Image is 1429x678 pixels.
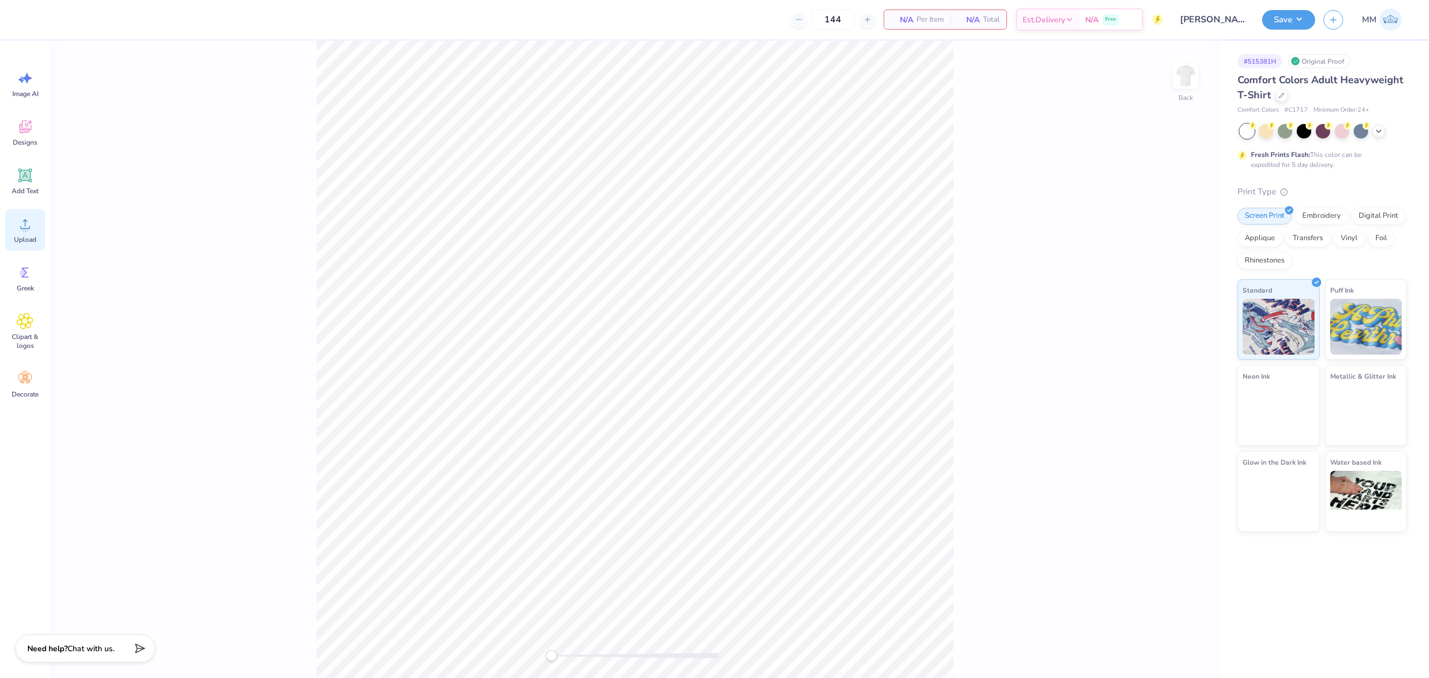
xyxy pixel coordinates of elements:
span: Clipart & logos [7,332,44,350]
div: Foil [1368,230,1394,247]
strong: Need help? [27,643,68,654]
span: Image AI [12,89,39,98]
div: Embroidery [1295,208,1348,225]
span: MM [1362,13,1377,26]
span: Decorate [12,390,39,399]
span: Neon Ink [1243,370,1270,382]
span: Greek [17,284,34,293]
span: Free [1105,16,1116,23]
span: Add Text [12,187,39,195]
img: Metallic & Glitter Ink [1330,385,1402,441]
span: Est. Delivery [1023,14,1065,26]
span: Comfort Colors Adult Heavyweight T-Shirt [1238,73,1403,102]
img: Puff Ink [1330,299,1402,355]
div: Rhinestones [1238,252,1292,269]
div: # 515381H [1238,54,1282,68]
img: Neon Ink [1243,385,1315,441]
span: Comfort Colors [1238,106,1279,115]
input: – – [811,9,855,30]
span: Standard [1243,284,1272,296]
div: Transfers [1286,230,1330,247]
span: Chat with us. [68,643,114,654]
span: N/A [1085,14,1099,26]
img: Mariah Myssa Salurio [1379,8,1402,31]
strong: Fresh Prints Flash: [1251,150,1310,159]
div: Print Type [1238,185,1407,198]
a: MM [1357,8,1407,31]
span: N/A [957,14,980,26]
img: Back [1174,65,1197,87]
span: Per Item [917,14,944,26]
button: Save [1262,10,1315,30]
span: Designs [13,138,37,147]
div: Vinyl [1334,230,1365,247]
div: Back [1178,93,1193,103]
span: Minimum Order: 24 + [1313,106,1369,115]
span: # C1717 [1284,106,1308,115]
div: Digital Print [1351,208,1406,225]
img: Standard [1243,299,1315,355]
span: Puff Ink [1330,284,1354,296]
span: Glow in the Dark Ink [1243,456,1306,468]
img: Water based Ink [1330,471,1402,527]
div: Applique [1238,230,1282,247]
div: Original Proof [1288,54,1350,68]
span: Upload [14,235,36,244]
span: Total [983,14,1000,26]
div: This color can be expedited for 5 day delivery. [1251,150,1388,170]
div: Accessibility label [546,650,557,661]
input: Untitled Design [1172,8,1254,31]
span: Water based Ink [1330,456,1382,468]
span: N/A [891,14,913,26]
div: Screen Print [1238,208,1292,225]
span: Metallic & Glitter Ink [1330,370,1396,382]
img: Glow in the Dark Ink [1243,471,1315,527]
